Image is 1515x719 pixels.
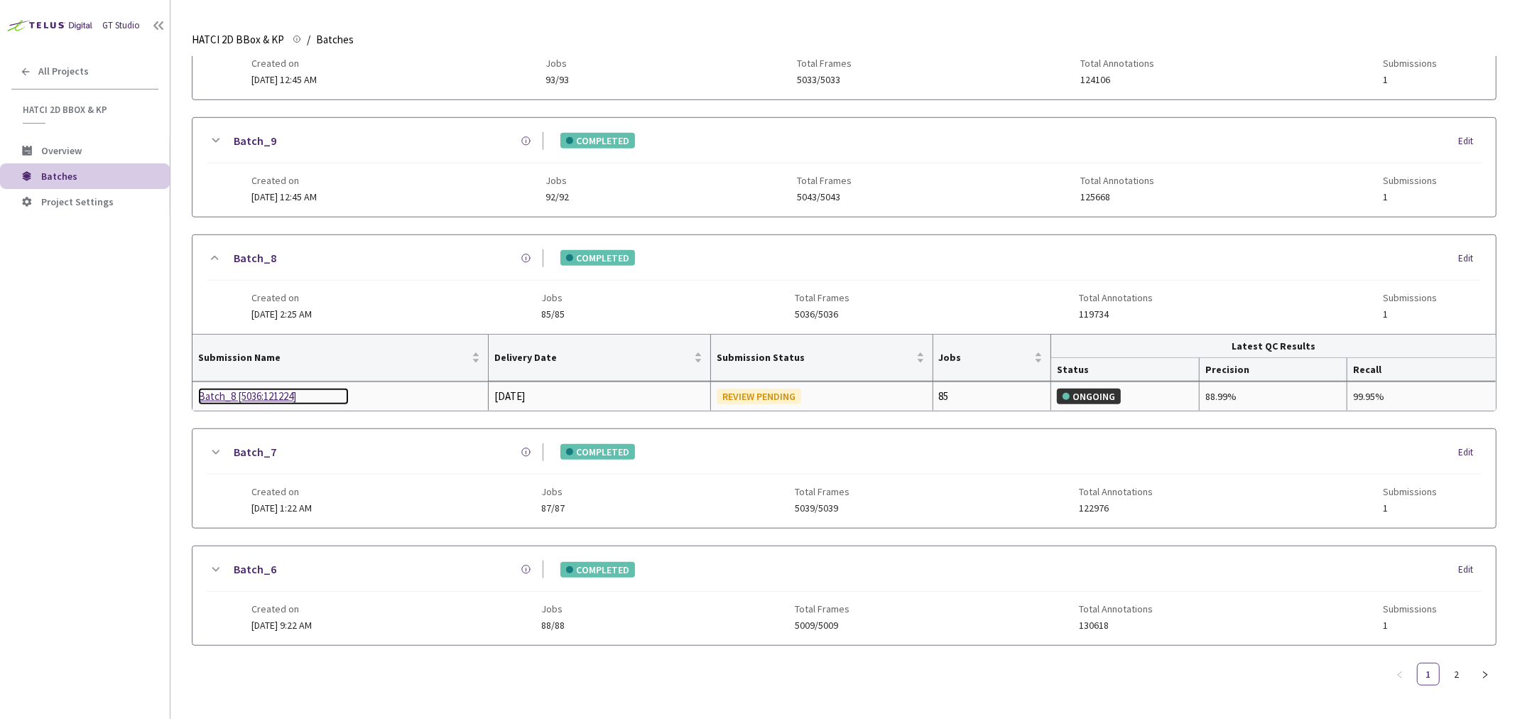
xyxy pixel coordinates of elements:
[198,352,469,363] span: Submission Name
[192,118,1496,217] div: Batch_9COMPLETEDEditCreated on[DATE] 12:45 AMJobs92/92Total Frames5043/5043Total Annotations12566...
[251,58,317,69] span: Created on
[545,75,569,85] span: 93/93
[307,31,310,48] li: /
[1474,663,1497,686] button: right
[234,249,276,267] a: Batch_8
[38,65,89,77] span: All Projects
[1080,292,1153,303] span: Total Annotations
[1383,620,1437,631] span: 1
[1080,620,1153,631] span: 130618
[795,603,849,615] span: Total Frames
[541,292,565,303] span: Jobs
[939,352,1032,363] span: Jobs
[192,429,1496,528] div: Batch_7COMPLETEDEditCreated on[DATE] 1:22 AMJobs87/87Total Frames5039/5039Total Annotations122976...
[192,31,284,48] span: HATCI 2D BBox & KP
[251,190,317,203] span: [DATE] 12:45 AM
[102,19,140,33] div: GT Studio
[1205,389,1342,404] div: 88.99%
[234,561,276,578] a: Batch_6
[251,619,312,632] span: [DATE] 9:22 AM
[251,292,312,303] span: Created on
[1458,445,1482,460] div: Edit
[795,309,849,320] span: 5036/5036
[251,486,312,497] span: Created on
[560,250,635,266] div: COMPLETED
[541,603,565,615] span: Jobs
[541,503,565,514] span: 87/87
[933,335,1052,382] th: Jobs
[560,133,635,148] div: COMPLETED
[560,562,635,578] div: COMPLETED
[1080,192,1154,202] span: 125668
[711,335,933,382] th: Submission Status
[1383,192,1437,202] span: 1
[797,58,852,69] span: Total Frames
[192,235,1496,334] div: Batch_8COMPLETEDEditCreated on[DATE] 2:25 AMJobs85/85Total Frames5036/5036Total Annotations119734...
[797,75,852,85] span: 5033/5033
[41,144,82,157] span: Overview
[1418,664,1439,685] a: 1
[489,335,711,382] th: Delivery Date
[541,620,565,631] span: 88/88
[198,388,349,405] a: Batch_8 [5036:121224]
[494,388,705,405] div: [DATE]
[1396,671,1404,679] span: left
[541,309,565,320] span: 85/85
[1389,663,1411,686] li: Previous Page
[545,175,569,186] span: Jobs
[1347,358,1496,382] th: Recall
[234,443,276,461] a: Batch_7
[251,308,312,320] span: [DATE] 2:25 AM
[545,192,569,202] span: 92/92
[23,104,150,116] span: HATCI 2D BBox & KP
[1383,486,1437,497] span: Submissions
[251,502,312,514] span: [DATE] 1:22 AM
[939,388,1046,405] div: 85
[41,170,77,183] span: Batches
[1200,358,1348,382] th: Precision
[251,73,317,86] span: [DATE] 12:45 AM
[1080,175,1154,186] span: Total Annotations
[1458,134,1482,148] div: Edit
[717,352,913,363] span: Submission Status
[1474,663,1497,686] li: Next Page
[795,486,849,497] span: Total Frames
[717,389,801,404] div: REVIEW PENDING
[795,503,849,514] span: 5039/5039
[251,175,317,186] span: Created on
[795,620,849,631] span: 5009/5009
[1383,75,1437,85] span: 1
[545,58,569,69] span: Jobs
[251,603,312,615] span: Created on
[1080,503,1153,514] span: 122976
[1057,389,1121,404] div: ONGOING
[795,292,849,303] span: Total Frames
[192,546,1496,645] div: Batch_6COMPLETEDEditCreated on[DATE] 9:22 AMJobs88/88Total Frames5009/5009Total Annotations130618...
[541,486,565,497] span: Jobs
[797,192,852,202] span: 5043/5043
[1383,58,1437,69] span: Submissions
[1446,664,1467,685] a: 2
[234,132,276,150] a: Batch_9
[1080,309,1153,320] span: 119734
[560,444,635,460] div: COMPLETED
[1383,309,1437,320] span: 1
[1080,75,1154,85] span: 124106
[1383,503,1437,514] span: 1
[1458,563,1482,577] div: Edit
[1383,603,1437,615] span: Submissions
[494,352,691,363] span: Delivery Date
[1080,58,1154,69] span: Total Annotations
[1445,663,1468,686] li: 2
[1383,175,1437,186] span: Submissions
[797,175,852,186] span: Total Frames
[1080,603,1153,615] span: Total Annotations
[192,335,489,382] th: Submission Name
[41,195,114,208] span: Project Settings
[1383,292,1437,303] span: Submissions
[1417,663,1440,686] li: 1
[1481,671,1489,679] span: right
[316,31,354,48] span: Batches
[1458,252,1482,266] div: Edit
[1080,486,1153,497] span: Total Annotations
